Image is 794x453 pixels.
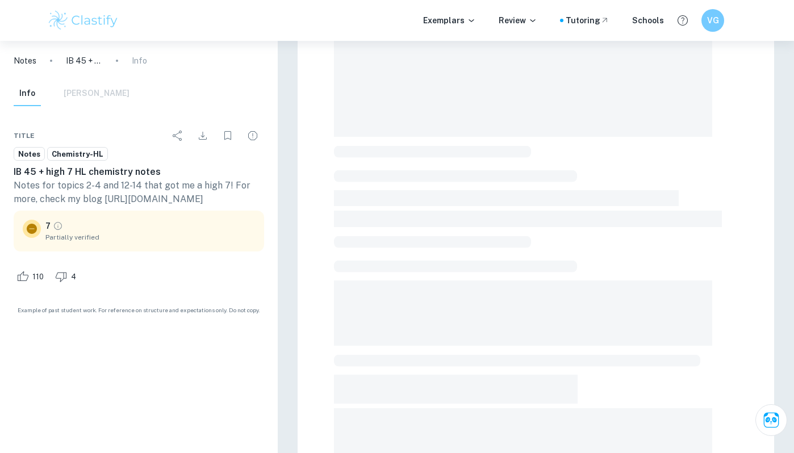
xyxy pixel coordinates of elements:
[14,165,264,179] h6: IB 45 + high 7 HL chemistry notes
[45,220,51,232] p: 7
[14,131,35,141] span: Title
[707,14,720,27] h6: VG
[48,149,107,160] span: Chemistry-HL
[14,147,45,161] a: Notes
[66,54,102,67] p: IB 45 + high 7 HL chemistry notes
[166,124,189,147] div: Share
[47,9,119,32] img: Clastify logo
[216,124,239,147] div: Bookmark
[423,14,476,27] p: Exemplars
[14,306,264,314] span: Example of past student work. For reference on structure and expectations only. Do not copy.
[755,404,787,436] button: Ask Clai
[65,271,82,283] span: 4
[47,147,108,161] a: Chemistry-HL
[14,149,44,160] span: Notes
[673,11,692,30] button: Help and Feedback
[241,124,264,147] div: Report issue
[191,124,214,147] div: Download
[52,267,82,286] div: Dislike
[566,14,609,27] a: Tutoring
[632,14,664,27] a: Schools
[499,14,537,27] p: Review
[132,54,147,67] p: Info
[53,221,63,231] a: Grade partially verified
[26,271,50,283] span: 110
[14,179,264,206] p: Notes for topics 2-4 and 12-14 that got me a high 7! For more, check my blog [URL][DOMAIN_NAME]
[701,9,724,32] button: VG
[14,54,36,67] a: Notes
[14,267,50,286] div: Like
[14,81,41,106] button: Info
[45,232,255,242] span: Partially verified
